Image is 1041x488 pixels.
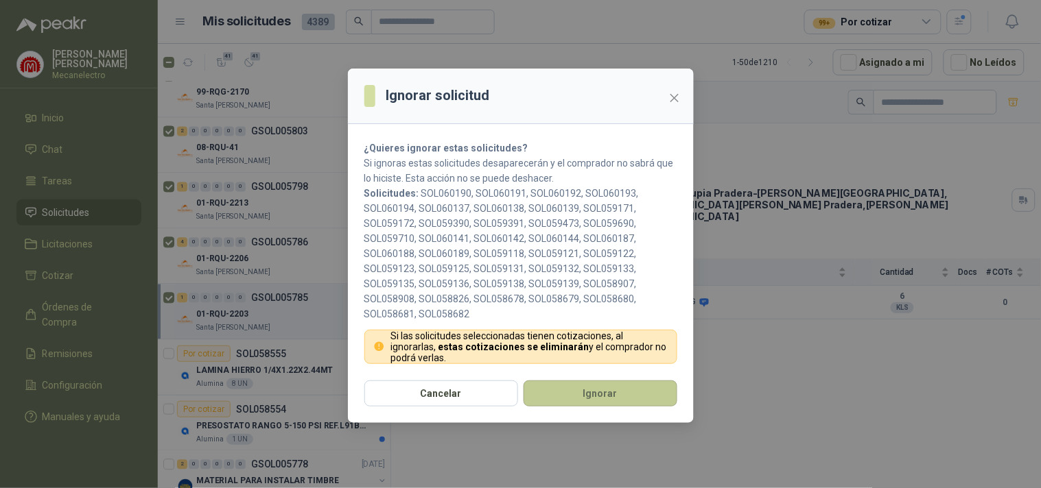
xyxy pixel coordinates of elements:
[364,188,419,199] b: Solicitudes:
[390,330,668,363] p: Si las solicitudes seleccionadas tienen cotizaciones, al ignorarlas, y el comprador no podrá verlas.
[669,93,680,103] span: close
[386,85,490,106] h3: Ignorar solicitud
[364,380,518,406] button: Cancelar
[364,186,677,321] p: SOL060190, SOL060191, SOL060192, SOL060193, SOL060194, SOL060137, SOL060138, SOL060139, SOL059171...
[524,380,677,406] button: Ignorar
[364,156,677,186] p: Si ignoras estas solicitudes desaparecerán y el comprador no sabrá que lo hiciste. Esta acción no...
[438,341,589,352] strong: estas cotizaciones se eliminarán
[664,87,686,109] button: Close
[364,143,528,154] strong: ¿Quieres ignorar estas solicitudes?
